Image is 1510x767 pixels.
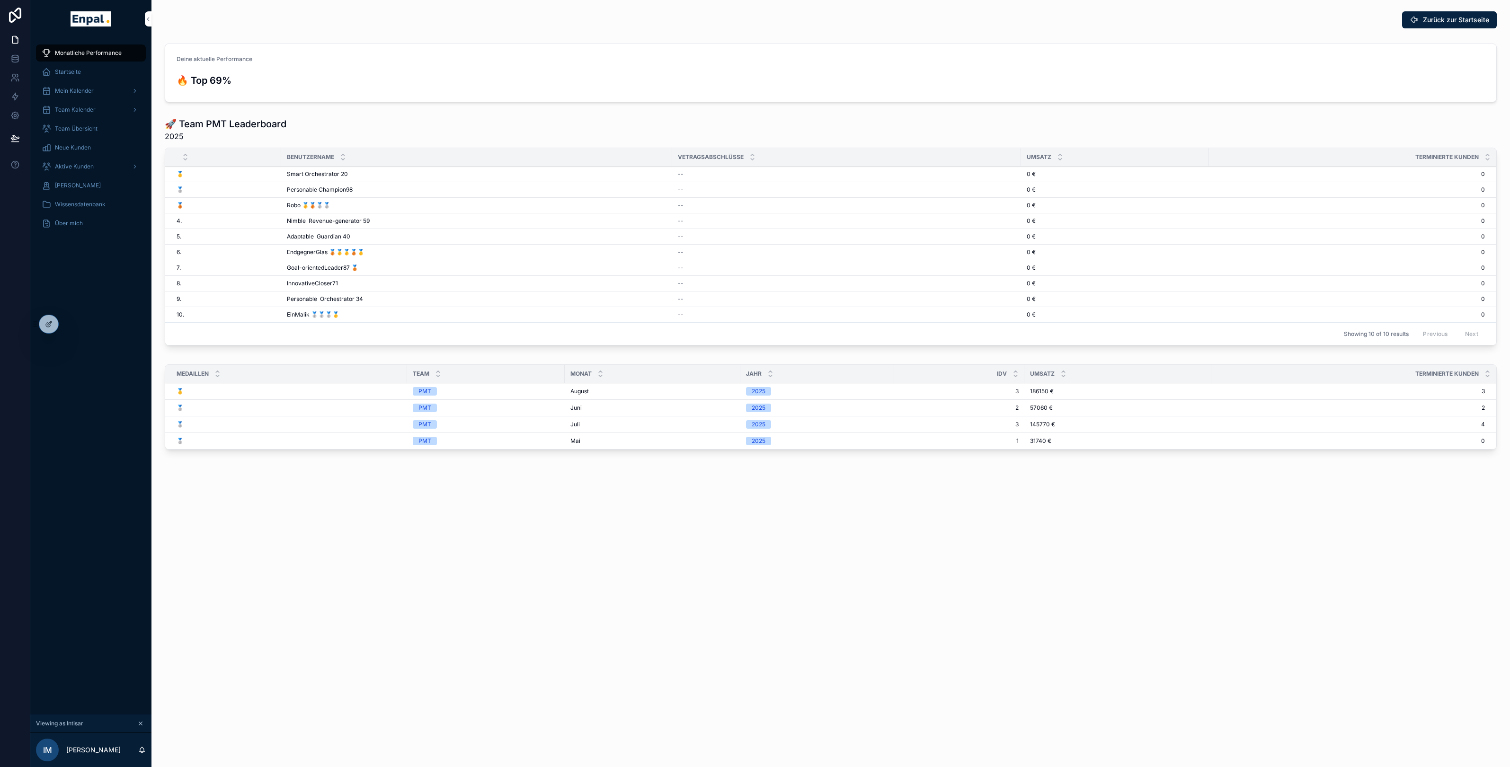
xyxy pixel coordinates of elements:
span: Nimble Revenue-generator 59 [287,217,370,225]
a: Nimble Revenue-generator 59 [287,217,666,225]
span: 0 € [1027,217,1036,225]
span: Goal-orientedLeader87 🥉 [287,264,358,272]
a: 0 [1209,280,1485,287]
a: -- [678,233,1015,240]
span: Team Kalender [55,106,96,114]
a: [PERSON_NAME] [36,177,146,194]
a: -- [678,202,1015,209]
a: -- [678,248,1015,256]
span: -- [678,233,684,240]
a: 0 € [1027,170,1203,178]
a: 0 [1209,186,1485,194]
span: Viewing as Intisar [36,720,83,727]
span: 145770 € [1030,421,1055,428]
a: 0 € [1027,186,1203,194]
span: Startseite [55,68,81,76]
span: Showing 10 of 10 results [1344,330,1409,338]
a: Wissensdatenbank [36,196,146,213]
a: 0 € [1027,202,1203,209]
a: -- [678,264,1015,272]
span: 4 [1211,421,1485,428]
a: Smart Orchestrator 20 [287,170,666,178]
span: -- [678,202,684,209]
span: Neue Kunden [55,144,91,151]
button: Zurück zur Startseite [1402,11,1497,28]
div: PMT [418,404,431,412]
span: Monatliche Performance [55,49,122,57]
a: 🥇 [177,170,275,178]
div: PMT [418,420,431,429]
span: 7. [177,264,181,272]
span: 0 € [1027,264,1036,272]
span: 🥇 [177,388,184,395]
a: -- [678,295,1015,303]
a: Personable Champion98 [287,186,666,194]
span: 0 € [1027,186,1036,194]
span: 🥈 [177,186,184,194]
a: 0 [1209,233,1485,240]
a: 0 € [1027,248,1203,256]
span: 2 [1211,404,1485,412]
span: 5. [177,233,181,240]
span: InnovativeCloser71 [287,280,338,287]
span: Medaillen [177,370,209,378]
span: Mein Kalender [55,87,94,95]
a: 0 € [1027,311,1203,318]
a: 0 € [1027,233,1203,240]
span: Umsatz [1027,153,1051,161]
a: Startseite [36,63,146,80]
span: 8. [177,280,181,287]
a: Personable Orchestrator 34 [287,295,666,303]
span: 10. [177,311,184,318]
a: 5. [177,233,275,240]
h3: 🔥 Top 69% [177,73,498,88]
span: 0 € [1027,311,1036,318]
span: -- [678,248,684,256]
span: 0 € [1027,202,1036,209]
span: Zurück zur Startseite [1423,15,1489,25]
span: Team [413,370,429,378]
span: 0 € [1027,248,1036,256]
a: Goal-orientedLeader87 🥉 [287,264,666,272]
a: 🥈 [177,186,275,194]
span: Deine aktuelle Performance [177,55,252,62]
a: 0 [1209,170,1485,178]
span: Personable Champion98 [287,186,353,194]
a: 0 [1209,311,1485,318]
a: Aktive Kunden [36,158,146,175]
a: 0 [1209,295,1485,303]
a: 0 [1209,264,1485,272]
span: 0 € [1027,280,1036,287]
a: -- [678,186,1015,194]
a: Mein Kalender [36,82,146,99]
span: 9. [177,295,181,303]
span: Wissensdatenbank [55,201,106,208]
span: 186150 € [1030,388,1054,395]
span: EinMalik 🥈🥈🥈🥇 [287,311,339,318]
span: 🥈 [177,437,184,445]
a: EinMalik 🥈🥈🥈🥇 [287,311,666,318]
span: 🥉 [177,202,184,209]
span: Juli [570,421,580,428]
div: PMT [418,437,431,445]
a: Team Übersicht [36,120,146,137]
span: -- [678,186,684,194]
a: -- [678,311,1015,318]
a: 0 € [1027,280,1203,287]
span: Terminierte Kunden [1415,370,1479,378]
span: -- [678,295,684,303]
span: 0 [1209,217,1485,225]
span: 1 [900,437,1019,445]
span: 2 [900,404,1019,412]
a: Robo 🥇🥉🥈🥈 [287,202,666,209]
span: Mai [570,437,580,445]
span: -- [678,311,684,318]
a: Team Kalender [36,101,146,118]
a: 0 [1209,248,1485,256]
a: 7. [177,264,275,272]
